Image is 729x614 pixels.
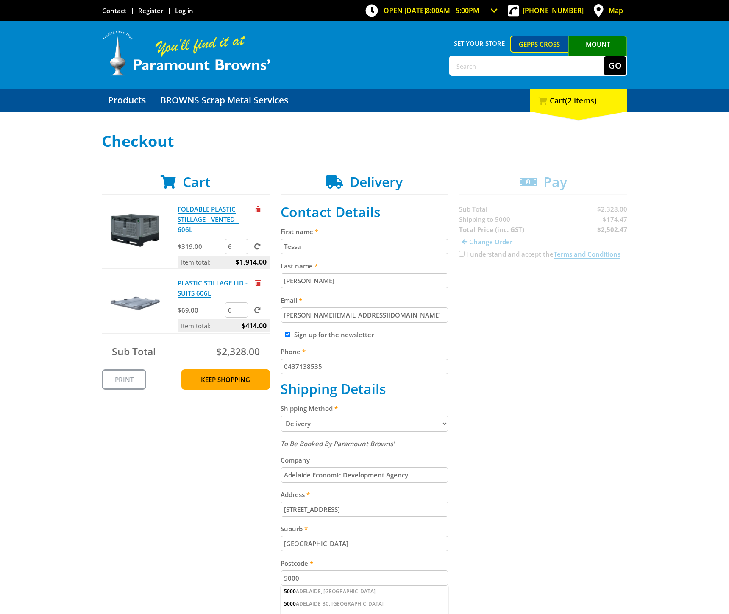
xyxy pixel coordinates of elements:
span: $414.00 [242,319,267,332]
a: PLASTIC STILLAGE LID - SUITS 606L [178,279,248,298]
span: 5000 [284,600,296,607]
p: $319.00 [178,241,223,251]
span: (2 items) [565,95,597,106]
h1: Checkout [102,133,627,150]
label: Company [281,455,449,465]
label: Email [281,295,449,305]
a: Log in [175,6,193,15]
label: First name [281,226,449,237]
h2: Contact Details [281,204,449,220]
h2: Shipping Details [281,381,449,397]
input: Please enter your email address. [281,307,449,323]
label: Address [281,489,449,500]
img: PLASTIC STILLAGE LID - SUITS 606L [110,278,161,329]
label: Phone [281,346,449,357]
label: Postcode [281,558,449,568]
input: Please enter your last name. [281,273,449,288]
label: Shipping Method [281,403,449,413]
a: Gepps Cross [510,36,569,53]
span: Set your store [449,36,510,51]
div: ADELAIDE BC, [GEOGRAPHIC_DATA] [281,598,449,610]
img: FOLDABLE PLASTIC STILLAGE - VENTED - 606L [110,204,161,255]
button: Go [604,56,626,75]
p: $69.00 [178,305,223,315]
img: Paramount Browns' [102,30,271,77]
span: Sub Total [112,345,156,358]
span: 8:00am - 5:00pm [426,6,479,15]
select: Please select a shipping method. [281,416,449,432]
a: Mount [PERSON_NAME] [568,36,627,68]
a: Go to the Products page [102,89,152,112]
p: Item total: [178,256,270,268]
label: Suburb [281,524,449,534]
div: Cart [530,89,627,112]
input: Please enter your postcode. [281,570,449,586]
div: ADELAIDE, [GEOGRAPHIC_DATA] [281,586,449,597]
a: Remove from cart [255,205,261,213]
a: Go to the registration page [138,6,163,15]
input: Search [450,56,604,75]
span: OPEN [DATE] [384,6,479,15]
a: Go to the BROWNS Scrap Metal Services page [154,89,295,112]
input: Please enter your first name. [281,239,449,254]
a: Keep Shopping [181,369,270,390]
span: Cart [183,173,211,191]
label: Last name [281,261,449,271]
p: Item total: [178,319,270,332]
span: 5000 [284,588,296,595]
span: Delivery [350,173,403,191]
input: Please enter your suburb. [281,536,449,551]
span: $1,914.00 [236,256,267,268]
input: Please enter your address. [281,502,449,517]
a: Print [102,369,146,390]
a: Remove from cart [255,279,261,287]
a: FOLDABLE PLASTIC STILLAGE - VENTED - 606L [178,205,239,234]
em: To Be Booked By Paramount Browns' [281,439,395,448]
a: Go to the Contact page [102,6,126,15]
span: $2,328.00 [216,345,260,358]
label: Sign up for the newsletter [294,330,374,339]
input: Please enter your telephone number. [281,359,449,374]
